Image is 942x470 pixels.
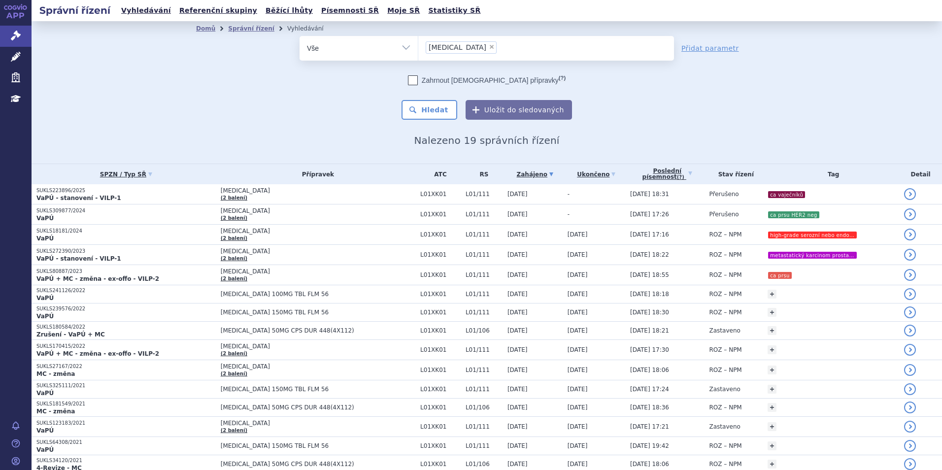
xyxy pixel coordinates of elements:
[36,235,54,242] strong: VaPÚ
[507,346,528,353] span: [DATE]
[221,461,415,468] span: [MEDICAL_DATA] 50MG CPS DUR 448(4X112)
[630,367,669,373] span: [DATE] 18:06
[32,3,118,17] h2: Správní řízení
[36,457,216,464] p: SUKLS34120/2021
[630,164,705,184] a: Poslednípísemnost(?)
[466,211,503,218] span: L01/111
[507,191,528,198] span: [DATE]
[466,100,572,120] button: Uložit do sledovaných
[221,256,247,261] a: (2 balení)
[36,343,216,350] p: SUKLS170415/2022
[420,461,461,468] span: L01XK01
[221,215,247,221] a: (2 balení)
[904,421,916,433] a: detail
[768,308,776,317] a: +
[630,404,669,411] span: [DATE] 18:36
[568,211,570,218] span: -
[466,346,503,353] span: L01/111
[466,271,503,278] span: L01/111
[221,235,247,241] a: (2 balení)
[420,423,461,430] span: L01XK01
[221,276,247,281] a: (2 balení)
[630,327,669,334] span: [DATE] 18:21
[709,251,742,258] span: ROZ – NPM
[466,231,503,238] span: L01/111
[118,4,174,17] a: Vyhledávání
[466,309,503,316] span: L01/111
[420,367,461,373] span: L01XK01
[36,248,216,255] p: SUKLS272390/2023
[568,404,588,411] span: [DATE]
[709,211,739,218] span: Přerušeno
[221,291,415,298] span: [MEDICAL_DATA] 100MG TBL FLM 56
[228,25,274,32] a: Správní řízení
[36,187,216,194] p: SUKLS223896/2025
[899,164,942,184] th: Detail
[287,21,336,36] li: Vyhledávání
[36,324,216,331] p: SUKLS180584/2022
[709,291,742,298] span: ROZ – NPM
[36,350,159,357] strong: VaPÚ + MC - změna - ex-offo - VILP-2
[904,208,916,220] a: detail
[420,231,461,238] span: L01XK01
[36,168,216,181] a: SPZN / Typ SŘ
[221,404,415,411] span: [MEDICAL_DATA] 50MG CPS DUR 448(4X112)
[630,291,669,298] span: [DATE] 18:18
[36,390,54,397] strong: VaPÚ
[36,215,54,222] strong: VaPÚ
[568,461,588,468] span: [DATE]
[768,460,776,469] a: +
[709,386,740,393] span: Zastaveno
[568,191,570,198] span: -
[630,309,669,316] span: [DATE] 18:30
[507,309,528,316] span: [DATE]
[263,4,316,17] a: Běžící lhůty
[221,309,415,316] span: [MEDICAL_DATA] 150MG TBL FLM 56
[904,188,916,200] a: detail
[768,422,776,431] a: +
[466,442,503,449] span: L01/111
[559,75,566,81] abbr: (?)
[507,423,528,430] span: [DATE]
[221,428,247,433] a: (2 balení)
[709,271,742,278] span: ROZ – NPM
[466,423,503,430] span: L01/111
[630,461,669,468] span: [DATE] 18:06
[630,231,669,238] span: [DATE] 17:16
[568,386,588,393] span: [DATE]
[507,327,528,334] span: [DATE]
[36,370,75,377] strong: MC - změna
[630,251,669,258] span: [DATE] 18:22
[466,461,503,468] span: L01/106
[709,346,742,353] span: ROZ – NPM
[768,272,792,279] i: ca prsu
[630,423,669,430] span: [DATE] 17:21
[466,404,503,411] span: L01/106
[507,404,528,411] span: [DATE]
[318,4,382,17] a: Písemnosti SŘ
[36,363,216,370] p: SUKLS27167/2022
[705,164,763,184] th: Stav řízení
[36,331,105,338] strong: Zrušení - VaPÚ + MC
[507,251,528,258] span: [DATE]
[420,309,461,316] span: L01XK01
[420,211,461,218] span: L01XK01
[221,195,247,201] a: (2 balení)
[568,367,588,373] span: [DATE]
[221,268,415,275] span: [MEDICAL_DATA]
[904,383,916,395] a: detail
[489,44,495,50] span: ×
[36,382,216,389] p: SUKLS325111/2021
[568,231,588,238] span: [DATE]
[568,271,588,278] span: [DATE]
[36,439,216,446] p: SUKLS64308/2021
[768,191,805,198] i: ca vaječníků
[466,191,503,198] span: L01/111
[709,327,740,334] span: Zastaveno
[630,211,669,218] span: [DATE] 17:26
[763,164,899,184] th: Tag
[681,43,739,53] a: Přidat parametr
[420,404,461,411] span: L01XK01
[466,386,503,393] span: L01/111
[221,343,415,350] span: [MEDICAL_DATA]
